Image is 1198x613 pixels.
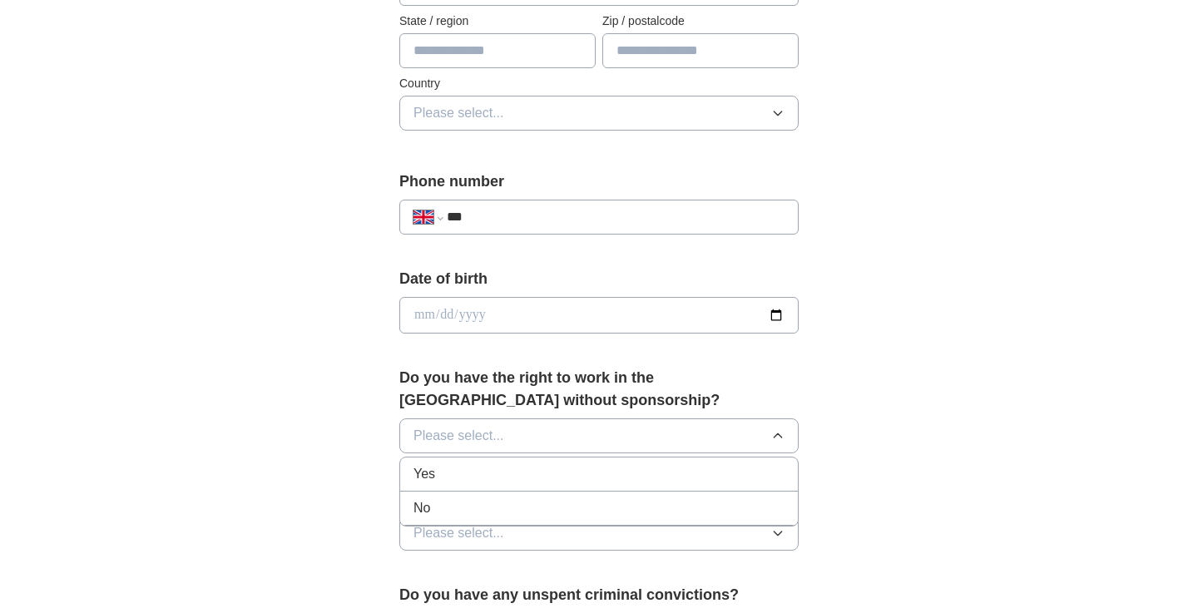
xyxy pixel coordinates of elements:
span: Please select... [413,426,504,446]
button: Please select... [399,418,799,453]
span: No [413,498,430,518]
label: Date of birth [399,268,799,290]
span: Yes [413,464,435,484]
label: Do you have any unspent criminal convictions? [399,584,799,606]
label: State / region [399,12,596,30]
label: Phone number [399,171,799,193]
span: Please select... [413,103,504,123]
button: Please select... [399,516,799,551]
button: Please select... [399,96,799,131]
label: Country [399,75,799,92]
label: Zip / postalcode [602,12,799,30]
span: Please select... [413,523,504,543]
label: Do you have the right to work in the [GEOGRAPHIC_DATA] without sponsorship? [399,367,799,412]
